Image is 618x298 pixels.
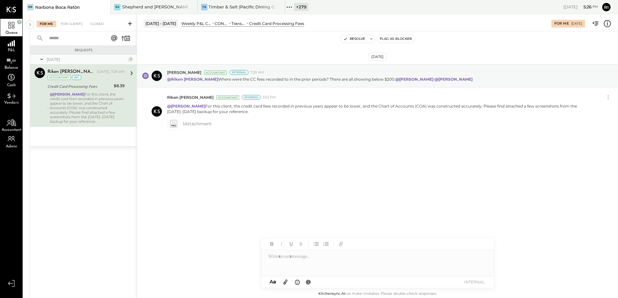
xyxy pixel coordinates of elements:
button: Strikethrough [297,240,305,248]
div: Transaction Related Expenses [231,21,246,26]
span: @ [306,279,311,285]
div: T& [201,4,208,10]
button: INTERNAL [462,278,487,286]
div: For Me [554,21,569,26]
span: Admin [6,144,17,148]
div: [DATE] - [DATE] [144,19,178,28]
button: Italic [277,240,286,248]
span: [PERSON_NAME] [167,70,201,75]
div: Weekly P&L Comparison [181,21,211,26]
strong: @[PERSON_NAME] [395,77,433,82]
a: P&L [0,36,22,54]
span: Balance [5,66,18,70]
span: 3:53 PM [262,95,276,100]
a: Cash [0,71,22,89]
button: Ordered List [322,240,330,248]
div: 1 [128,57,133,62]
button: Add URL [337,240,345,248]
button: Unordered List [312,240,320,248]
div: NB [27,4,34,10]
strong: @[PERSON_NAME] [50,92,85,97]
div: Closed [87,21,107,27]
div: [DATE] [47,57,126,62]
div: [DATE] [563,4,598,10]
span: Queue [5,31,17,35]
div: For this client, the credit card fees recorded in previous years appear to be lower, and the Char... [50,92,125,124]
div: Sa [114,4,121,10]
div: [DATE], 7:29 AM [97,69,125,74]
span: Vendors [4,101,19,105]
div: Riken [PERSON_NAME] [48,69,96,75]
span: Riken [PERSON_NAME] [167,95,214,100]
button: Bold [268,240,276,248]
div: [DATE] [368,53,387,61]
div: Credit Card Processing Fees [48,83,112,90]
div: CONTROLLABLE EXPENSES [215,21,228,26]
div: Internal [242,95,261,100]
div: Credit Card Processing Fees [249,21,304,26]
button: Flag as Blocker [377,35,414,43]
a: Admin [0,133,22,151]
p: For this client, the credit card fees recorded in previous years appear to be lower, and the Char... [167,103,591,114]
span: 7:29 AM [250,70,264,75]
div: Internal [229,70,249,75]
a: Balance [0,54,22,71]
button: Ri [601,2,612,12]
div: Timber & Salt (Pacific Dining CA1 LLC) [208,4,275,10]
div: Accountant [204,70,227,75]
div: Requests [33,48,133,52]
div: int [72,75,81,80]
a: Accountant [0,116,22,133]
button: Underline [287,240,295,248]
a: Queue [0,19,22,36]
button: Aa [268,278,278,285]
span: 1 Attachment [183,117,212,130]
button: Resolve [341,35,368,43]
div: Narbona Boca Ratōn [35,4,80,10]
button: @ [304,278,313,286]
div: + 279 [294,3,308,11]
div: [DATE] [571,21,582,26]
p: Where were the CC fees recorded to in the prior periods? There are all showing below $200. [167,76,474,82]
strong: @Riken [PERSON_NAME] [167,77,218,82]
span: P&L [8,48,15,52]
div: Accountant [216,95,239,100]
strong: @[PERSON_NAME] [167,104,205,109]
div: Accountant [48,75,70,80]
div: $8.39 [114,83,125,89]
div: For Me [37,21,56,27]
strong: @[PERSON_NAME] [434,77,473,82]
a: Vendors [0,89,22,106]
span: a [273,279,276,285]
span: Accountant [2,128,21,132]
div: For Clients [58,21,86,27]
span: Cash [7,83,16,87]
div: Shepherd and [PERSON_NAME] [122,4,188,10]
